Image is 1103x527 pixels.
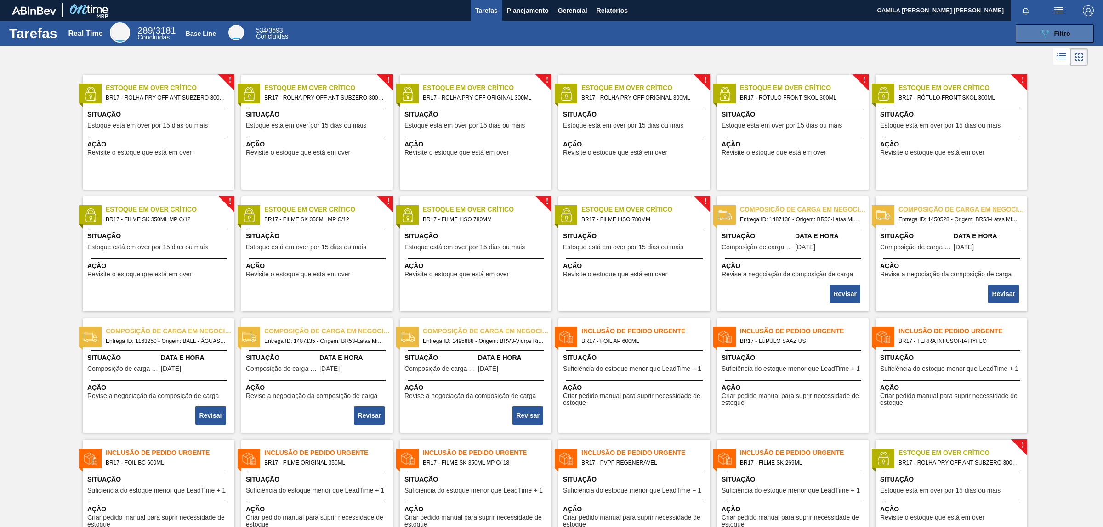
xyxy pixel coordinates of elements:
[898,83,1027,93] span: Estoque em Over Crítico
[563,140,708,149] span: Ação
[404,487,543,494] span: Suficiência do estoque menor que LeadTime + 1
[246,122,366,129] span: Estoque está em over por 15 dias ou mais
[1053,48,1070,66] div: Visão em Lista
[546,198,548,205] span: !
[722,505,866,514] span: Ação
[718,452,732,465] img: status
[740,83,869,93] span: Estoque em Over Crítico
[246,383,391,392] span: Ação
[880,261,1025,271] span: Ação
[404,244,525,251] span: Estoque está em over por 15 dias ou mais
[106,83,234,93] span: Estoque em Over Crítico
[9,28,57,39] h1: Tarefas
[795,244,815,251] span: 03/06/2024,
[242,452,256,465] img: status
[256,28,288,39] div: Base Line
[718,87,732,101] img: status
[404,261,549,271] span: Ação
[246,392,377,399] span: Revise a negociação da composição de carga
[581,458,703,468] span: BR17 - PVPP REGENERAVEL
[404,110,549,119] span: Situação
[563,475,708,484] span: Situação
[110,22,130,43] div: Real Time
[84,330,97,344] img: status
[423,448,551,458] span: Inclusão de Pedido Urgente
[246,244,366,251] span: Estoque está em over por 15 dias ou mais
[423,326,551,336] span: Composição de carga em negociação
[423,83,551,93] span: Estoque em Over Crítico
[954,231,1025,241] span: Data e Hora
[563,261,708,271] span: Ação
[423,93,544,103] span: BR17 - ROLHA PRY OFF ORIGINAL 300ML
[246,271,350,278] span: Revisite o estoque que está em over
[137,25,176,35] span: / 3181
[264,93,386,103] span: BR17 - ROLHA PRY OFF ANT SUBZERO 300ML
[880,365,1018,372] span: Suficiência do estoque menor que LeadTime + 1
[264,458,386,468] span: BR17 - FILME ORIGINAL 350ML
[404,231,549,241] span: Situação
[880,505,1025,514] span: Ação
[830,284,861,304] div: Completar tarefa: 30040444
[106,448,234,458] span: Inclusão de Pedido Urgente
[195,406,226,425] button: Revisar
[880,475,1025,484] span: Situação
[161,365,181,372] span: 23/04/2023,
[1021,77,1024,84] span: !
[898,336,1020,346] span: BR17 - TERRA INFUSORIA HYFLO
[84,452,97,465] img: status
[559,452,573,465] img: status
[106,93,227,103] span: BR17 - ROLHA PRY OFF ANT SUBZERO 300ML
[1021,442,1024,449] span: !
[722,231,793,241] span: Situação
[404,140,549,149] span: Ação
[87,140,232,149] span: Ação
[830,285,860,303] button: Revisar
[876,87,890,101] img: status
[581,205,710,214] span: Estoque em Over Crítico
[740,458,861,468] span: BR17 - FILME SK 269ML
[264,205,393,214] span: Estoque em Over Crítico
[246,140,391,149] span: Ação
[475,5,498,16] span: Tarefas
[559,87,573,101] img: status
[718,208,732,222] img: status
[954,244,974,251] span: 13/04/2024,
[478,365,498,372] span: 01/07/2024,
[246,475,391,484] span: Situação
[546,77,548,84] span: !
[740,93,861,103] span: BR17 - RÓTULO FRONT SKOL 300ML
[563,365,701,372] span: Suficiência do estoque menor que LeadTime + 1
[740,336,861,346] span: BR17 - LÚPULO SAAZ US
[740,326,869,336] span: Inclusão de Pedido Urgente
[597,5,628,16] span: Relatórios
[704,198,707,205] span: !
[404,271,509,278] span: Revisite o estoque que está em over
[563,271,667,278] span: Revisite o estoque que está em over
[718,330,732,344] img: status
[87,365,159,372] span: Composição de carga em negociação
[898,214,1020,224] span: Entrega ID: 1450528 - Origem: BR53-Latas Minas - Destino: BR17
[423,205,551,214] span: Estoque em Over Crítico
[87,353,159,363] span: Situação
[87,261,232,271] span: Ação
[246,231,391,241] span: Situação
[563,505,708,514] span: Ação
[246,487,384,494] span: Suficiência do estoque menor que LeadTime + 1
[563,244,683,251] span: Estoque está em over por 15 dias ou mais
[87,271,192,278] span: Revisite o estoque que está em over
[246,365,317,372] span: Composição de carga em negociação
[256,33,288,40] span: Concluídas
[242,87,256,101] img: status
[880,392,1025,407] span: Criar pedido manual para suprir necessidade de estoque
[68,29,102,38] div: Real Time
[880,122,1001,129] span: Estoque está em over por 15 dias ou mais
[355,405,386,426] div: Completar tarefa: 30040582
[876,208,890,222] img: status
[1054,30,1070,37] span: Filtro
[401,452,415,465] img: status
[84,87,97,101] img: status
[87,487,226,494] span: Suficiência do estoque menor que LeadTime + 1
[795,231,866,241] span: Data e Hora
[880,149,984,156] span: Revisite o estoque que está em over
[256,27,267,34] span: 534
